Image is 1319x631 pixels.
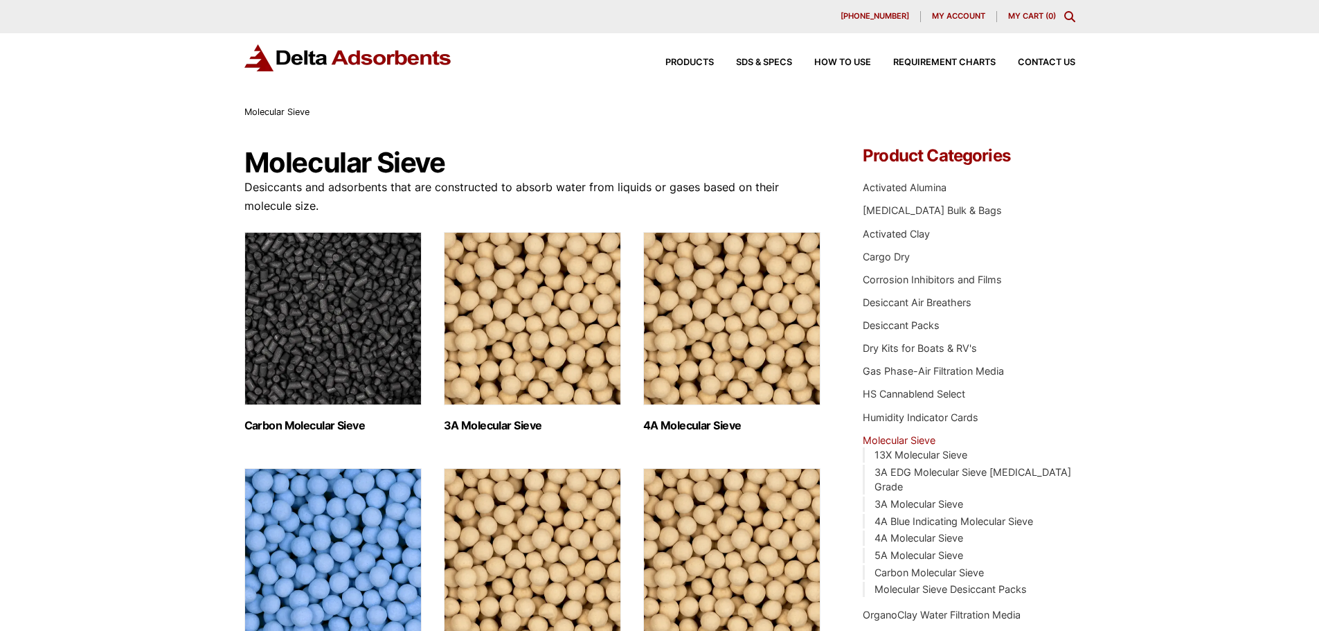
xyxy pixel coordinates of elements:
[244,419,422,432] h2: Carbon Molecular Sieve
[244,178,822,215] p: Desiccants and adsorbents that are constructed to absorb water from liquids or gases based on the...
[1048,11,1053,21] span: 0
[643,419,820,432] h2: 4A Molecular Sieve
[814,58,871,67] span: How to Use
[829,11,921,22] a: [PHONE_NUMBER]
[863,609,1021,621] a: OrganoClay Water Filtration Media
[863,342,977,354] a: Dry Kits for Boats & RV's
[792,58,871,67] a: How to Use
[736,58,792,67] span: SDS & SPECS
[244,44,452,71] img: Delta Adsorbents
[643,232,820,432] a: Visit product category 4A Molecular Sieve
[244,232,422,432] a: Visit product category Carbon Molecular Sieve
[714,58,792,67] a: SDS & SPECS
[932,12,985,20] span: My account
[874,532,963,544] a: 4A Molecular Sieve
[874,498,963,510] a: 3A Molecular Sieve
[863,411,978,423] a: Humidity Indicator Cards
[863,274,1002,285] a: Corrosion Inhibitors and Films
[871,58,996,67] a: Requirement Charts
[863,251,910,263] a: Cargo Dry
[874,549,963,561] a: 5A Molecular Sieve
[643,232,820,405] img: 4A Molecular Sieve
[874,449,967,461] a: 13X Molecular Sieve
[244,148,822,178] h1: Molecular Sieve
[1018,58,1075,67] span: Contact Us
[1008,11,1056,21] a: My Cart (0)
[921,11,997,22] a: My account
[996,58,1075,67] a: Contact Us
[444,232,621,432] a: Visit product category 3A Molecular Sieve
[874,567,984,578] a: Carbon Molecular Sieve
[874,466,1071,493] a: 3A EDG Molecular Sieve [MEDICAL_DATA] Grade
[863,434,935,446] a: Molecular Sieve
[863,319,940,331] a: Desiccant Packs
[863,148,1075,164] h4: Product Categories
[863,181,946,193] a: Activated Alumina
[665,58,714,67] span: Products
[444,232,621,405] img: 3A Molecular Sieve
[874,583,1027,595] a: Molecular Sieve Desiccant Packs
[863,388,965,400] a: HS Cannablend Select
[244,232,422,405] img: Carbon Molecular Sieve
[643,58,714,67] a: Products
[893,58,996,67] span: Requirement Charts
[874,515,1033,527] a: 4A Blue Indicating Molecular Sieve
[863,365,1004,377] a: Gas Phase-Air Filtration Media
[863,296,971,308] a: Desiccant Air Breathers
[444,419,621,432] h2: 3A Molecular Sieve
[244,107,309,117] span: Molecular Sieve
[863,204,1002,216] a: [MEDICAL_DATA] Bulk & Bags
[841,12,909,20] span: [PHONE_NUMBER]
[863,228,930,240] a: Activated Clay
[1064,11,1075,22] div: Toggle Modal Content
